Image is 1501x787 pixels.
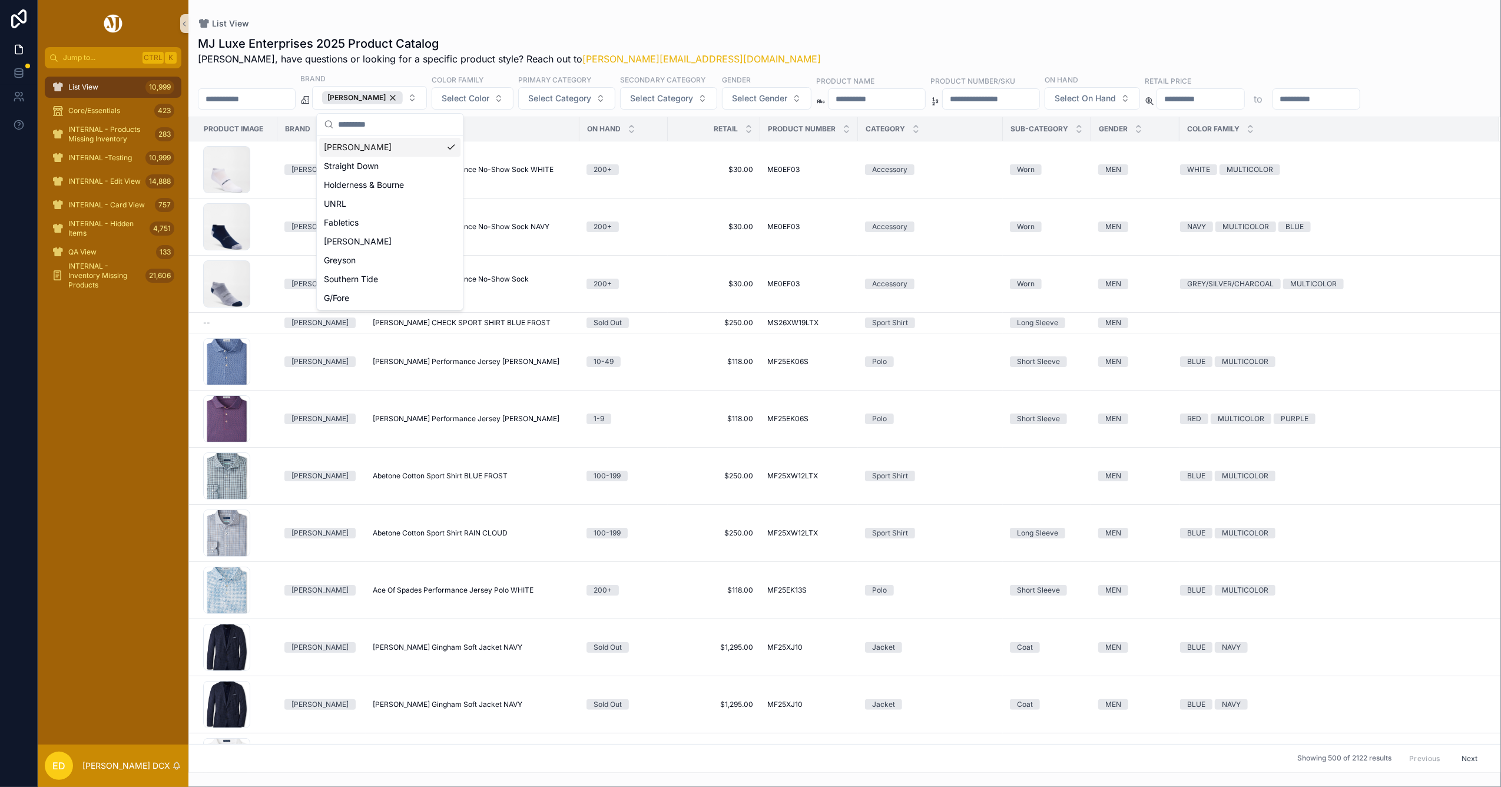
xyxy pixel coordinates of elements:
a: MF25XJ10 [767,643,851,652]
div: MEN [1105,356,1121,367]
span: $118.00 [675,357,753,366]
a: BLUEMULTICOLOR [1180,471,1485,481]
div: BLUE [1187,528,1205,538]
a: [PERSON_NAME] [284,414,359,424]
div: GREY/SILVER/CHARCOAL [1187,279,1274,289]
button: Select Button [1045,87,1140,110]
a: Accessory [865,221,996,232]
a: INTERNAL - Card View757 [45,194,181,216]
a: [PERSON_NAME] [284,356,359,367]
a: MEN [1098,471,1172,481]
span: $118.00 [675,414,753,424]
div: MEN [1105,642,1121,653]
div: MULTICOLOR [1290,279,1337,289]
span: Category [866,124,905,134]
a: [PERSON_NAME] [284,528,359,538]
span: [PERSON_NAME] Gingham Soft Jacket NAVY [373,700,522,709]
span: Sub-Category [1010,124,1068,134]
span: Retail [714,124,738,134]
label: Product Name [816,75,874,86]
span: Core/Essentials [68,106,120,115]
div: Sport Shirt [872,528,908,538]
div: BLUE [1187,356,1205,367]
button: Jump to...CtrlK [45,47,181,68]
span: Color Family [1187,124,1240,134]
a: $250.00 [675,318,753,328]
div: 100-199 [594,528,621,538]
div: [PERSON_NAME] [291,164,349,175]
a: $1,295.00 [675,643,753,652]
p: to [1254,92,1263,106]
span: [PERSON_NAME], have questions or looking for a specific product style? Reach out to [198,52,821,66]
a: 100-199 [587,528,661,538]
a: ME0EF03 [767,165,851,174]
a: MEN [1098,164,1172,175]
span: Jump to... [63,53,138,62]
span: Select On Hand [1055,92,1116,104]
a: Sport Shirt [865,471,996,481]
div: 10-49 [594,356,614,367]
span: $118.00 [675,586,753,595]
span: MF25EK13S [767,586,807,595]
a: 200+ [587,279,661,289]
a: MF25EK06S [767,414,851,424]
span: ED [52,759,65,773]
a: 10-49 [587,356,661,367]
div: Sport Shirt [872,471,908,481]
a: GREY/SILVER/CHARCOALMULTICOLOR [1180,279,1485,289]
div: MULTICOLOR [1222,356,1268,367]
span: MF25XJ10 [767,700,803,709]
a: Ace Of Spades Performance Jersey Polo WHITE [373,586,572,595]
a: Jacket [865,642,996,653]
div: MEN [1105,414,1121,424]
span: List View [212,18,249,29]
a: [PERSON_NAME] [284,318,359,328]
div: MULTICOLOR [1222,471,1268,481]
a: Long Sleeve [1010,528,1084,538]
div: Short Sleeve [1017,356,1060,367]
a: MEN [1098,221,1172,232]
div: Long Sleeve [1017,318,1058,328]
a: Sport Shirt [865,318,996,328]
span: [PERSON_NAME] Performance Jersey [PERSON_NAME] [373,414,559,424]
a: List View10,999 [45,77,181,98]
div: Accessory [872,279,907,289]
div: [PERSON_NAME] [322,91,403,104]
a: INTERNAL - Edit View14,888 [45,171,181,192]
span: $30.00 [675,279,753,289]
button: Unselect PETER_MILLAR [322,91,403,104]
button: Select Button [620,87,717,110]
span: QA View [68,247,97,257]
a: 200+ [587,164,661,175]
span: MF25XW12LTX [767,471,818,481]
a: $1,295.00 [675,700,753,709]
div: MEN [1105,699,1121,710]
a: Worn [1010,164,1084,175]
a: $250.00 [675,471,753,481]
a: 2-Pack Recycled Performance No-Show Sock [PERSON_NAME] [373,275,572,293]
a: BLUEMULTICOLOR [1180,528,1485,538]
div: PURPLE [1281,414,1308,424]
div: [PERSON_NAME] [291,585,349,596]
span: INTERNAL - Card View [68,200,145,210]
a: -- [203,318,270,328]
a: INTERNAL - Inventory Missing Products21,606 [45,265,181,286]
div: Short Sleeve [1017,414,1060,424]
a: MEN [1098,642,1172,653]
div: MULTICOLOR [1227,164,1273,175]
span: MF25EK06S [767,357,809,366]
a: MEN [1098,318,1172,328]
a: Polo [865,585,996,596]
div: [PERSON_NAME] [291,356,349,367]
a: [PERSON_NAME] Gingham Soft Jacket NAVY [373,643,572,652]
div: 423 [154,104,174,118]
div: Sold Out [594,699,622,710]
a: ME0EF03 [767,279,851,289]
a: Short Sleeve [1010,585,1084,596]
div: [PERSON_NAME] [291,699,349,710]
div: 100-199 [594,471,621,481]
div: 10,999 [145,80,174,94]
a: $250.00 [675,528,753,538]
